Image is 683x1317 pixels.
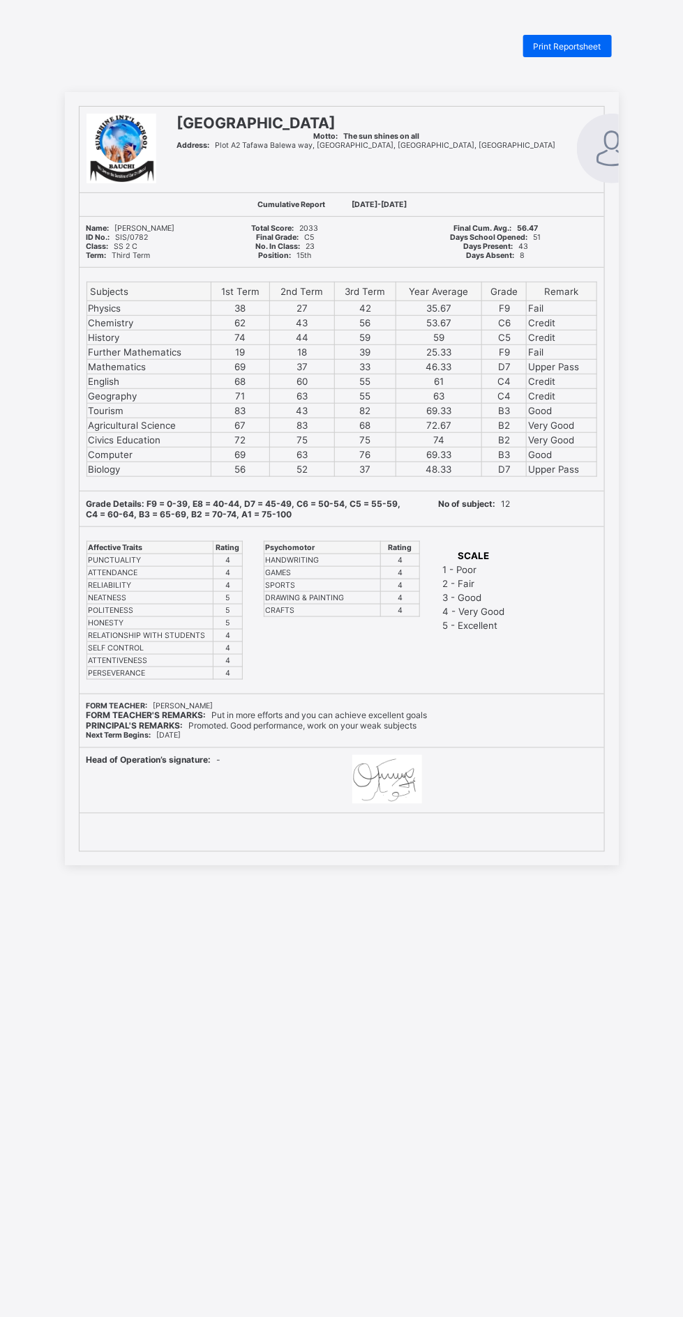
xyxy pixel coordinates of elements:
[313,132,419,141] span: The sun shines on all
[211,360,270,374] td: 69
[213,667,242,680] td: 4
[527,389,596,404] td: Credit
[270,418,334,433] td: 83
[467,251,525,260] span: 8
[87,251,107,260] b: Term:
[527,418,596,433] td: Very Good
[381,592,419,604] td: 4
[396,418,482,433] td: 72.67
[213,567,242,579] td: 4
[87,617,213,630] td: HONESTY
[352,200,407,209] span: [DATE]-[DATE]
[451,233,528,242] b: Days School Opened:
[87,418,211,433] td: Agricultural Science
[87,592,213,604] td: NEATNESS
[482,301,527,316] td: F9
[482,448,527,462] td: B3
[87,389,211,404] td: Geography
[334,374,396,389] td: 55
[270,345,334,360] td: 18
[270,448,334,462] td: 63
[87,498,401,519] b: Grade Details: F9 = 0-39, E8 = 40-44, D7 = 45-49, C6 = 50-54, C5 = 55-59, C4 = 60-64, B3 = 65-69,...
[258,200,326,209] b: Cumulative Report
[482,282,527,301] th: Grade
[211,462,270,477] td: 56
[87,345,211,360] td: Further Mathematics
[211,374,270,389] td: 68
[258,251,291,260] b: Position:
[264,554,381,567] td: HANDWRITING
[334,433,396,448] td: 75
[334,345,396,360] td: 39
[334,330,396,345] td: 59
[213,617,242,630] td: 5
[270,316,334,330] td: 43
[334,316,396,330] td: 56
[256,233,299,242] b: Final Grade:
[87,721,183,731] b: PRINCIPAL'S REMARKS:
[87,374,211,389] td: English
[334,301,396,316] td: 42
[527,282,596,301] th: Remark
[87,710,207,721] b: FORM TEACHER'S REMARKS:
[438,498,510,509] span: 12
[213,604,242,617] td: 5
[463,242,528,251] span: 43
[381,604,419,617] td: 4
[264,567,381,579] td: GAMES
[527,360,596,374] td: Upper Pass
[527,433,596,448] td: Very Good
[482,433,527,448] td: B2
[211,389,270,404] td: 71
[251,224,318,233] span: 2033
[270,360,334,374] td: 37
[381,579,419,592] td: 4
[211,404,270,418] td: 83
[453,224,538,233] span: 56.47
[255,242,300,251] b: No. In Class:
[482,330,527,345] td: C5
[87,755,221,766] span: -
[467,251,515,260] b: Days Absent:
[396,345,482,360] td: 25.33
[396,462,482,477] td: 48.33
[87,701,148,710] b: FORM TEACHER:
[442,605,506,618] td: 4 - Very Good
[211,418,270,433] td: 67
[211,330,270,345] td: 74
[482,418,527,433] td: B2
[527,330,596,345] td: Credit
[264,542,381,554] th: Psychomotor
[211,282,270,301] th: 1st Term
[87,433,211,448] td: Civics Education
[482,462,527,477] td: D7
[87,710,428,721] span: Put in more efforts and you can achieve excellent goals
[87,448,211,462] td: Computer
[482,360,527,374] td: D7
[396,404,482,418] td: 69.33
[313,132,338,141] b: Motto:
[482,389,527,404] td: C4
[527,404,596,418] td: Good
[87,282,211,301] th: Subjects
[87,655,213,667] td: ATTENTIVENESS
[87,233,149,242] span: SIS/0782
[396,316,482,330] td: 53.67
[381,567,419,579] td: 4
[451,233,541,242] span: 51
[534,41,601,52] span: Print Reportsheet
[270,301,334,316] td: 27
[527,448,596,462] td: Good
[396,389,482,404] td: 63
[255,242,315,251] span: 23
[211,301,270,316] td: 38
[482,345,527,360] td: F9
[463,242,513,251] b: Days Present:
[442,549,506,562] th: SCALE
[211,448,270,462] td: 69
[442,577,506,590] td: 2 - Fair
[482,374,527,389] td: C4
[334,448,396,462] td: 76
[211,345,270,360] td: 19
[87,667,213,680] td: PERSEVERANCE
